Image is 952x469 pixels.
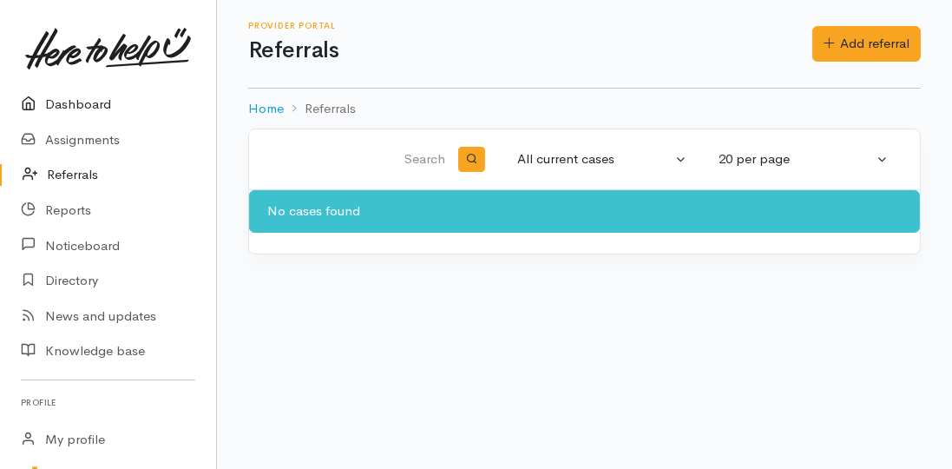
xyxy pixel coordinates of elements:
h6: Profile [21,391,195,414]
a: Add referral [812,26,921,62]
button: 20 per page [708,142,899,176]
button: All current cases [507,142,698,176]
div: All current cases [517,149,672,169]
a: Home [248,99,284,119]
div: 20 per page [719,149,873,169]
div: No cases found [249,190,920,233]
h6: Provider Portal [248,21,812,30]
nav: breadcrumb [248,89,921,129]
li: Referrals [284,99,356,119]
input: Search [270,139,449,181]
h1: Referrals [248,38,812,63]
